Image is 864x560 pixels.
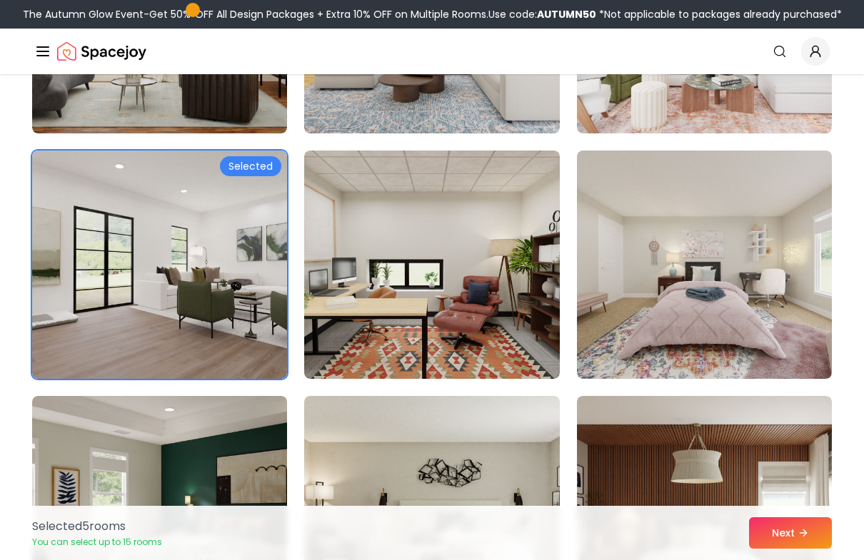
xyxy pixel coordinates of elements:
[577,151,832,379] img: Room room-45
[23,7,842,21] div: The Autumn Glow Event-Get 50% OFF All Design Packages + Extra 10% OFF on Multiple Rooms.
[34,29,830,74] nav: Global
[304,151,559,379] img: Room room-44
[488,7,596,21] span: Use code:
[596,7,842,21] span: *Not applicable to packages already purchased*
[32,151,287,379] img: Room room-43
[32,536,162,548] p: You can select up to 15 rooms
[537,7,596,21] b: AUTUMN50
[57,37,146,66] img: Spacejoy Logo
[220,156,281,176] div: Selected
[32,518,162,535] p: Selected 5 room s
[57,37,146,66] a: Spacejoy
[749,517,832,549] button: Next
